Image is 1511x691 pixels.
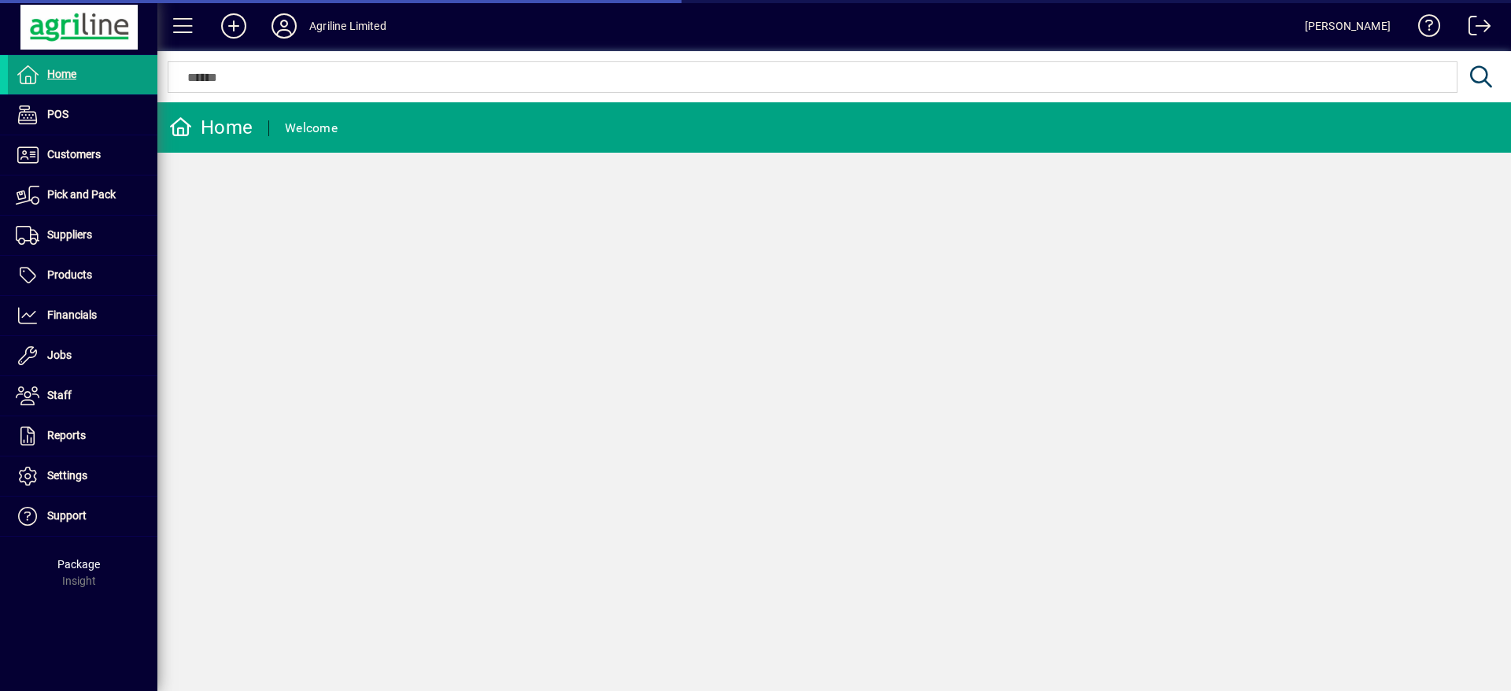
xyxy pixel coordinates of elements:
a: Financials [8,296,157,335]
button: Profile [259,12,309,40]
span: Jobs [47,349,72,361]
span: Staff [47,389,72,401]
span: POS [47,108,68,120]
span: Pick and Pack [47,188,116,201]
div: Home [169,115,253,140]
span: Home [47,68,76,80]
a: Settings [8,456,157,496]
span: Financials [47,309,97,321]
a: Jobs [8,336,157,375]
a: Logout [1457,3,1491,54]
span: Customers [47,148,101,161]
div: Welcome [285,116,338,141]
div: [PERSON_NAME] [1305,13,1391,39]
a: Suppliers [8,216,157,255]
span: Products [47,268,92,281]
a: Knowledge Base [1406,3,1441,54]
span: Reports [47,429,86,442]
a: Reports [8,416,157,456]
span: Support [47,509,87,522]
a: Products [8,256,157,295]
span: Settings [47,469,87,482]
a: Staff [8,376,157,416]
a: Support [8,497,157,536]
a: POS [8,95,157,135]
a: Customers [8,135,157,175]
div: Agriline Limited [309,13,386,39]
a: Pick and Pack [8,176,157,215]
button: Add [209,12,259,40]
span: Package [57,558,100,571]
span: Suppliers [47,228,92,241]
